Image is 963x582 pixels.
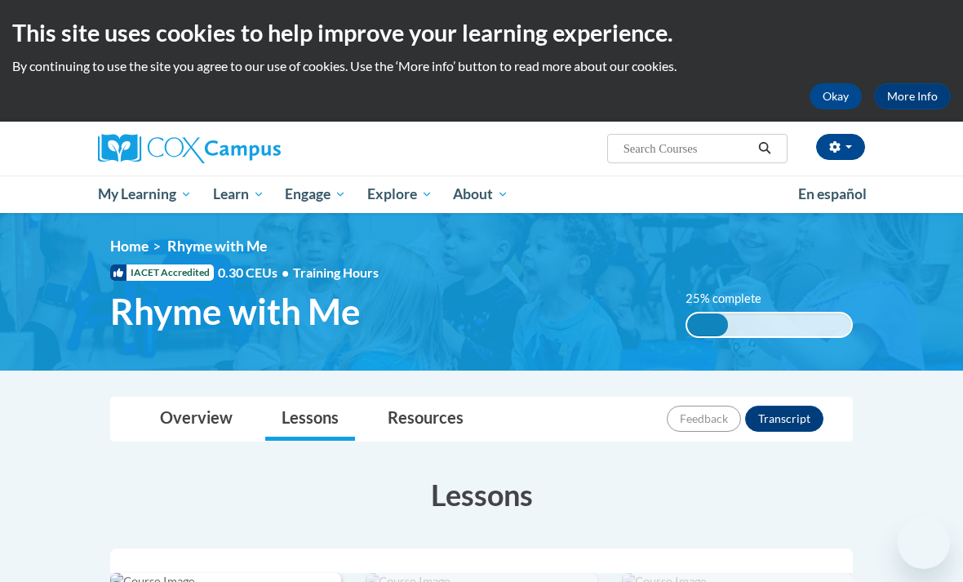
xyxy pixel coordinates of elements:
a: My Learning [87,175,202,213]
a: Learn [202,175,275,213]
a: Lessons [265,398,355,441]
span: My Learning [98,184,192,204]
input: Search Courses [622,139,752,158]
span: Rhyme with Me [110,290,361,333]
span: En español [798,185,867,202]
span: Rhyme with Me [167,238,267,255]
button: Account Settings [816,134,865,160]
a: Engage [274,175,357,213]
a: Resources [371,398,480,441]
a: About [443,175,520,213]
span: Learn [213,184,264,204]
p: By continuing to use the site you agree to our use of cookies. Use the ‘More info’ button to read... [12,57,951,75]
span: 0.30 CEUs [218,264,293,282]
a: Home [110,238,149,255]
span: Explore [367,184,433,204]
span: Training Hours [293,264,379,280]
label: 25% complete [686,290,779,308]
span: Engage [285,184,346,204]
a: Cox Campus [98,134,337,163]
a: More Info [874,83,951,109]
button: Search [752,139,777,158]
h2: This site uses cookies to help improve your learning experience. [12,16,951,49]
button: Transcript [745,406,823,432]
button: Okay [810,83,862,109]
span: IACET Accredited [110,264,214,281]
iframe: Button to launch messaging window [898,517,950,569]
span: • [282,264,289,280]
a: En español [788,177,877,211]
img: Cox Campus [98,134,281,163]
h3: Lessons [110,474,853,515]
a: Overview [144,398,249,441]
div: 25% complete [687,313,728,336]
div: Main menu [86,175,877,213]
a: Explore [357,175,443,213]
button: Feedback [667,406,741,432]
span: About [453,184,508,204]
